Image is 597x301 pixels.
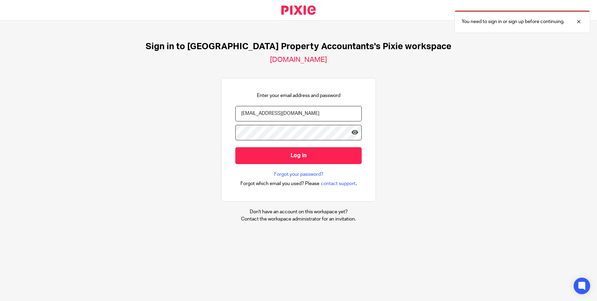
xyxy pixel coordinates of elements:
span: Forgot which email you used? Please [240,180,319,187]
div: . [240,180,357,187]
span: contact support [321,180,356,187]
h2: [DOMAIN_NAME] [270,55,327,64]
input: Log in [235,147,362,164]
a: Forgot your password? [274,171,323,178]
input: name@example.com [235,106,362,121]
p: You need to sign in or sign up before continuing. [462,18,564,25]
h1: Sign in to [GEOGRAPHIC_DATA] Property Accountants's Pixie workspace [146,41,451,52]
p: Contact the workspace administrator for an invitation. [241,216,356,223]
p: Don't have an account on this workspace yet? [241,208,356,215]
p: Enter your email address and password [257,92,340,99]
